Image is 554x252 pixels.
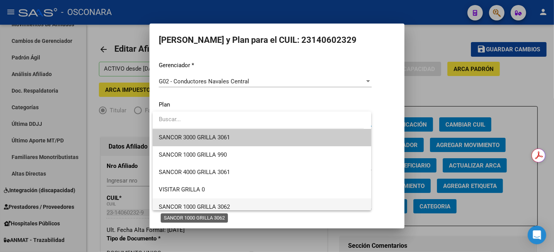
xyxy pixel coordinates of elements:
input: dropdown search [153,111,364,128]
span: SANCOR 4000 GRILLA 3061 [159,169,230,176]
div: Open Intercom Messenger [528,226,546,244]
span: VISITAR GRILLA 0 [159,186,205,193]
span: SANCOR 1000 GRILLA 990 [159,151,227,158]
span: SANCOR 1000 GRILLA 3062 [159,203,230,210]
span: SANCOR 3000 GRILLA 3061 [159,134,230,141]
